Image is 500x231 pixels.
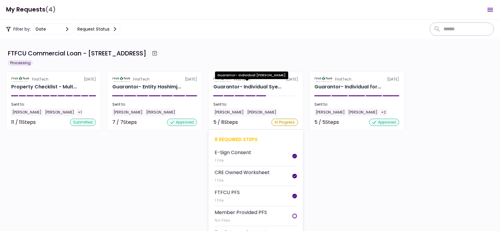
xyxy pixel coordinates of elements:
div: FirstTech [133,77,150,82]
img: Partner logo [11,77,30,82]
div: Processing [8,60,33,66]
div: CRE Owned Worksheet [215,169,270,176]
div: date [36,26,46,32]
div: approved [167,119,197,126]
div: FirstTech [335,77,352,82]
img: Partner logo [112,77,131,82]
div: [DATE] [112,77,197,82]
div: E-Sign Consent [215,149,251,156]
div: [PERSON_NAME] [44,108,75,116]
div: [PERSON_NAME] [246,108,278,116]
button: Request status [75,24,120,35]
div: [DATE] [213,77,298,82]
div: Sent to: [112,102,197,107]
div: Filter by: [6,24,120,35]
div: FTFCU PFS [215,189,240,196]
div: 11 / 11 Steps [11,119,36,126]
div: [PERSON_NAME] [213,108,245,116]
div: 1 File [215,197,240,203]
div: 5 / 5 Steps [314,119,339,126]
button: Archive workflow [149,48,160,59]
div: [PERSON_NAME] [145,108,176,116]
div: Guarantor- Individual [PERSON_NAME] [215,71,288,79]
h1: My Requests [6,3,56,16]
div: [PERSON_NAME] [347,108,379,116]
div: FirstTech [32,77,48,82]
div: Sent to: [314,102,399,107]
div: In Progress [271,119,298,126]
div: FTFCU Commercial Loan - [STREET_ADDRESS] [8,49,146,58]
div: 7 / 7 Steps [112,119,137,126]
div: approved [369,119,399,126]
div: +2 [380,108,387,116]
div: [DATE] [314,77,399,82]
img: Partner logo [213,77,232,82]
div: Sent to: [213,102,298,107]
img: Partner logo [314,77,333,82]
div: 8 required steps [215,136,297,143]
button: date [33,24,72,35]
button: Open menu [483,2,498,17]
div: Member Provided PFS [215,209,267,216]
div: No Files [215,217,267,223]
div: [PERSON_NAME] [11,108,43,116]
div: 1 File [215,157,251,163]
div: 1 File [215,177,270,183]
div: Sent to: [11,102,96,107]
div: +1 [77,108,83,116]
div: 5 / 8 Steps [213,119,238,126]
div: [DATE] [11,77,96,82]
div: [PERSON_NAME] [314,108,346,116]
div: Guarantor- Individual Syed Hashim [213,83,281,91]
div: Guarantor- Entity Hashimji Holdings LLC [112,83,181,91]
div: submitted [70,119,96,126]
div: [PERSON_NAME] [112,108,144,116]
div: Property Checklist - Multi-Family 1770 Allens Circle [11,83,77,91]
div: Guarantor- Individual for GREENSBORO ESTATES LLC Irfana Tabassum [314,83,381,91]
span: (4) [45,3,56,16]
